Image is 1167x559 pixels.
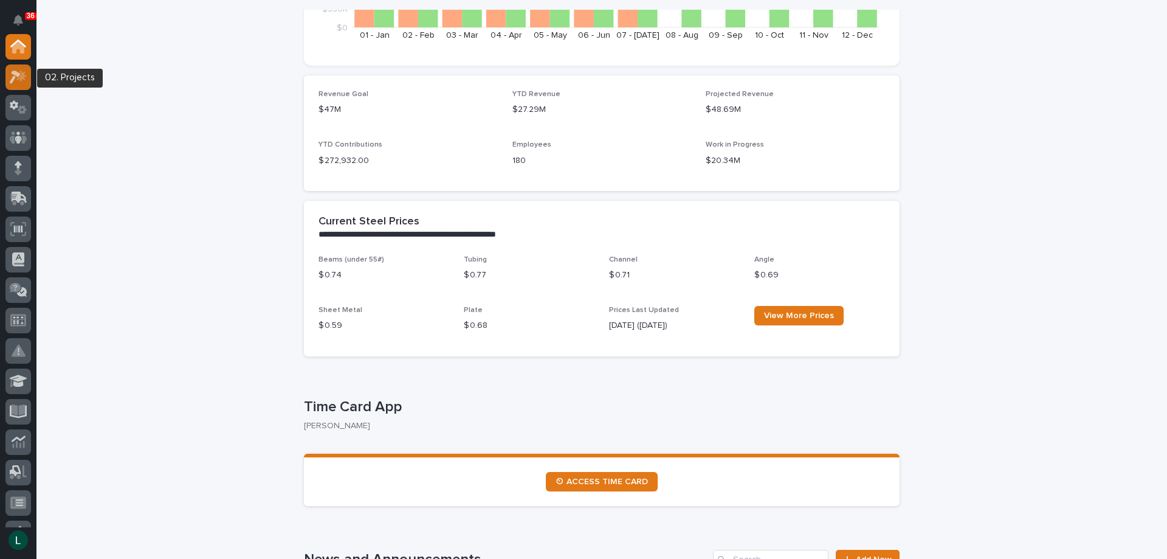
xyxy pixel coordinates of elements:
[609,319,740,332] p: [DATE] ([DATE])
[706,155,885,167] p: $20.34M
[304,421,890,431] p: [PERSON_NAME]
[5,527,31,553] button: users-avatar
[318,307,362,314] span: Sheet Metal
[446,31,478,40] text: 03 - Mar
[5,7,31,33] button: Notifications
[464,256,487,263] span: Tubing
[609,256,638,263] span: Channel
[556,477,648,486] span: ⏲ ACCESS TIME CARD
[464,269,594,282] p: $ 0.77
[578,31,610,40] text: 06 - Jun
[512,155,692,167] p: 180
[318,256,384,263] span: Beams (under 55#)
[764,311,834,320] span: View More Prices
[609,269,740,282] p: $ 0.71
[512,141,551,148] span: Employees
[464,307,483,314] span: Plate
[546,472,658,491] a: ⏲ ACCESS TIME CARD
[318,91,368,98] span: Revenue Goal
[754,256,774,263] span: Angle
[491,31,522,40] text: 04 - Apr
[322,4,348,13] tspan: $550K
[616,31,659,40] text: 07 - [DATE]
[709,31,743,40] text: 09 - Sep
[318,103,498,116] p: $47M
[706,141,764,148] span: Work in Progress
[318,319,449,332] p: $ 0.59
[512,103,692,116] p: $27.29M
[464,319,594,332] p: $ 0.68
[318,141,382,148] span: YTD Contributions
[360,31,390,40] text: 01 - Jan
[318,155,498,167] p: $ 272,932.00
[706,103,885,116] p: $48.69M
[318,215,419,229] h2: Current Steel Prices
[754,269,885,282] p: $ 0.69
[27,12,35,20] p: 36
[304,398,895,416] p: Time Card App
[534,31,567,40] text: 05 - May
[512,91,560,98] span: YTD Revenue
[609,307,679,314] span: Prices Last Updated
[318,269,449,282] p: $ 0.74
[754,306,844,325] a: View More Prices
[799,31,828,40] text: 11 - Nov
[842,31,873,40] text: 12 - Dec
[337,24,348,32] tspan: $0
[15,15,31,34] div: Notifications36
[402,31,435,40] text: 02 - Feb
[666,31,698,40] text: 08 - Aug
[755,31,784,40] text: 10 - Oct
[706,91,774,98] span: Projected Revenue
